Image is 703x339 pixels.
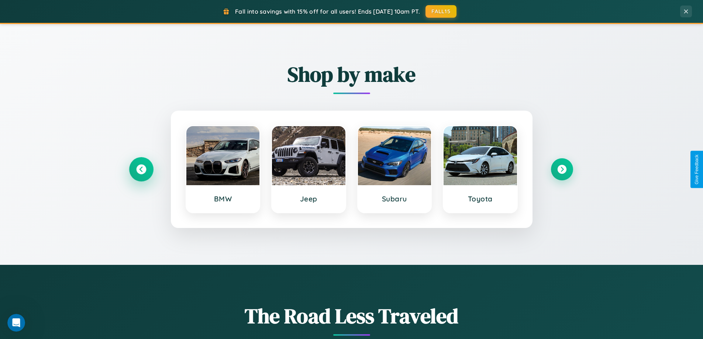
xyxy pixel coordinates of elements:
[235,8,420,15] span: Fall into savings with 15% off for all users! Ends [DATE] 10am PT.
[7,314,25,332] iframe: Intercom live chat
[130,60,573,89] h2: Shop by make
[694,155,699,184] div: Give Feedback
[194,194,252,203] h3: BMW
[130,302,573,330] h1: The Road Less Traveled
[279,194,338,203] h3: Jeep
[365,194,424,203] h3: Subaru
[425,5,456,18] button: FALL15
[451,194,510,203] h3: Toyota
